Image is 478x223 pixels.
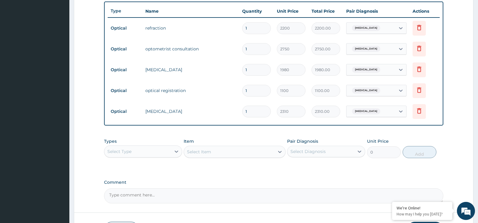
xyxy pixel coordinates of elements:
label: Item [184,138,194,144]
span: [MEDICAL_DATA] [352,88,380,94]
div: We're Online! [397,205,448,211]
th: Unit Price [274,5,309,17]
p: How may I help you today? [397,212,448,217]
span: We're online! [35,71,83,132]
th: Quantity [239,5,274,17]
div: Chat with us now [31,34,101,42]
th: Name [142,5,239,17]
button: Add [403,146,436,158]
img: d_794563401_company_1708531726252_794563401 [11,30,24,45]
div: Select Type [107,148,131,155]
td: Optical [108,23,142,34]
label: Pair Diagnosis [287,138,318,144]
td: optometrist consultation [142,43,239,55]
span: [MEDICAL_DATA] [352,25,380,31]
td: Optical [108,106,142,117]
span: [MEDICAL_DATA] [352,108,380,114]
label: Types [104,139,117,144]
td: Optical [108,43,142,55]
td: Optical [108,64,142,75]
td: [MEDICAL_DATA] [142,64,239,76]
td: refraction [142,22,239,34]
div: Select Diagnosis [290,148,326,155]
td: optical registration [142,84,239,97]
span: [MEDICAL_DATA] [352,46,380,52]
span: [MEDICAL_DATA] [352,67,380,73]
label: Unit Price [367,138,389,144]
textarea: Type your message and hit 'Enter' [3,154,115,175]
th: Type [108,5,142,17]
th: Total Price [309,5,343,17]
td: [MEDICAL_DATA] [142,105,239,117]
label: Comment [104,180,443,185]
td: Optical [108,85,142,96]
th: Pair Diagnosis [343,5,410,17]
th: Actions [410,5,440,17]
div: Minimize live chat window [99,3,113,18]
